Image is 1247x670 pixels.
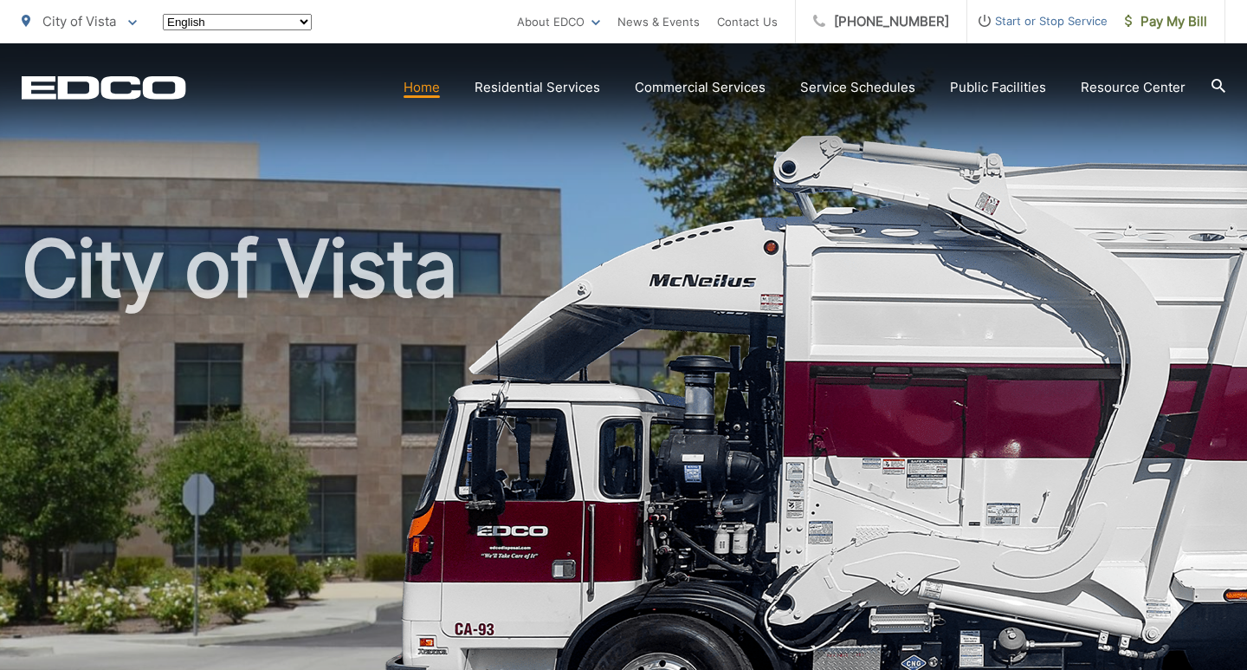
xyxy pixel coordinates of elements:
span: Pay My Bill [1125,11,1207,32]
a: EDCD logo. Return to the homepage. [22,75,186,100]
a: Commercial Services [635,77,766,98]
a: Public Facilities [950,77,1046,98]
a: Resource Center [1081,77,1186,98]
a: Residential Services [475,77,600,98]
a: Home [404,77,440,98]
a: About EDCO [517,11,600,32]
a: Contact Us [717,11,778,32]
select: Select a language [163,14,312,30]
span: City of Vista [42,13,116,29]
a: Service Schedules [800,77,915,98]
a: News & Events [617,11,700,32]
